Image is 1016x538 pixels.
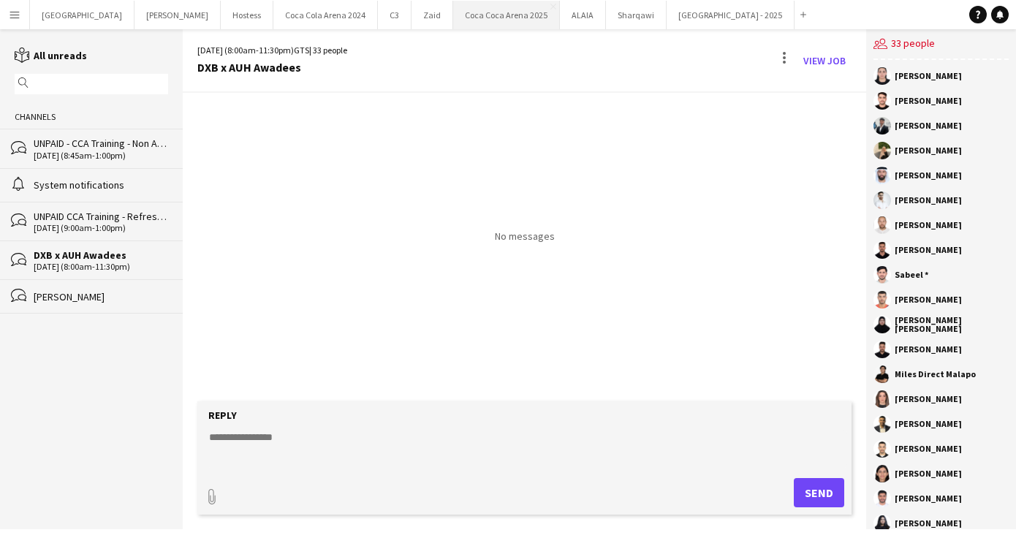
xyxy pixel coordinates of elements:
div: [PERSON_NAME] [895,196,962,205]
div: Miles Direct Malapo [895,370,976,379]
div: DXB x AUH Awadees [197,61,347,74]
div: [PERSON_NAME] [895,171,962,180]
div: [PERSON_NAME] [895,96,962,105]
div: [PERSON_NAME] [895,345,962,354]
div: [PERSON_NAME] [895,146,962,155]
div: UNPAID - CCA Training - Non Active Staff w/ Dxb Tag [34,137,168,150]
div: [PERSON_NAME] [PERSON_NAME] [895,316,1009,333]
div: [PERSON_NAME] [895,519,962,528]
p: No messages [495,230,555,243]
div: [PERSON_NAME] [895,420,962,428]
div: [PERSON_NAME] [895,121,962,130]
div: [PERSON_NAME] [895,395,962,403]
button: Send [794,478,844,507]
button: ALAIA [560,1,606,29]
div: [PERSON_NAME] [895,295,962,304]
div: [PERSON_NAME] [895,246,962,254]
a: View Job [797,49,852,72]
div: [PERSON_NAME] [895,221,962,230]
div: Sabeel * [895,270,928,279]
button: [GEOGRAPHIC_DATA] - 2025 [667,1,795,29]
div: [DATE] (8:45am-1:00pm) [34,151,168,161]
div: [PERSON_NAME] [895,469,962,478]
div: [DATE] (8:00am-11:30pm) | 33 people [197,44,347,57]
button: Coca Coca Arena 2025 [453,1,560,29]
button: Sharqawi [606,1,667,29]
div: [PERSON_NAME] [895,494,962,503]
div: 33 people [873,29,1009,60]
a: All unreads [15,49,87,62]
label: Reply [208,409,237,422]
div: System notifications [34,178,168,192]
span: GTS [294,45,309,56]
div: [DATE] (9:00am-1:00pm) [34,223,168,233]
button: Hostess [221,1,273,29]
button: Zaid [412,1,453,29]
div: [PERSON_NAME] [895,72,962,80]
div: [PERSON_NAME] [895,444,962,453]
div: [PERSON_NAME] [34,290,168,303]
button: [GEOGRAPHIC_DATA] [30,1,134,29]
button: Coca Cola Arena 2024 [273,1,378,29]
div: DXB x AUH Awadees [34,249,168,262]
div: UNPAID CCA Training - Refresher Course (Active Staff) [34,210,168,223]
div: [DATE] (8:00am-11:30pm) [34,262,168,272]
button: C3 [378,1,412,29]
button: [PERSON_NAME] [134,1,221,29]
